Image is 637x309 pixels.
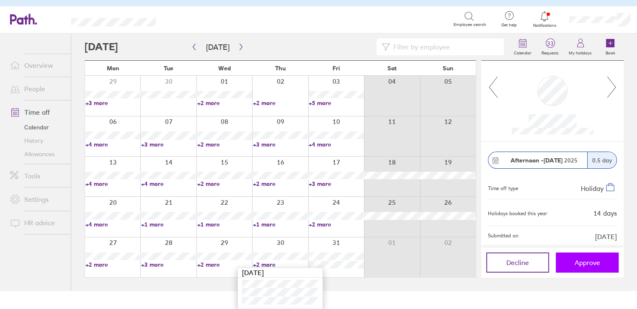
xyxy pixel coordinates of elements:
a: +1 more [197,221,252,228]
a: +2 more [253,180,308,188]
span: Sun [442,65,453,72]
a: My holidays [564,33,597,60]
div: 14 days [593,209,617,217]
span: [DATE] [595,233,617,240]
span: Decline [506,259,529,266]
a: Calendar [509,33,536,60]
a: +4 more [309,141,364,148]
a: Notifications [531,10,558,28]
a: +2 more [197,261,252,268]
button: Decline [486,252,549,273]
a: Time off [3,104,71,121]
a: +5 more [309,99,364,107]
label: My holidays [564,48,597,56]
span: 33 [536,40,564,47]
button: Approve [556,252,619,273]
div: Search [178,15,200,23]
span: 2025 [511,157,578,164]
div: Holidays booked this year [488,211,547,216]
a: +3 more [85,99,140,107]
span: Wed [218,65,231,72]
a: 33Requests [536,33,564,60]
span: Notifications [531,23,558,28]
a: +2 more [197,180,252,188]
a: +4 more [85,141,140,148]
strong: [DATE] [544,157,562,164]
a: Tools [3,167,71,184]
label: Requests [536,48,564,56]
a: +2 more [253,261,308,268]
span: Fri [333,65,340,72]
a: History [3,134,71,147]
button: [DATE] [199,40,236,54]
a: +3 more [309,180,364,188]
span: Employee search [454,22,486,27]
a: +2 more [253,99,308,107]
div: Time off type [488,182,518,192]
span: Mon [107,65,119,72]
a: +2 more [197,141,252,148]
span: Get help [495,23,523,28]
a: Book [597,33,624,60]
a: +2 more [197,99,252,107]
span: Holiday [581,184,603,193]
a: +2 more [309,221,364,228]
a: +3 more [253,141,308,148]
a: Overview [3,57,71,74]
a: People [3,80,71,97]
span: Sat [387,65,397,72]
strong: Afternoon - [511,157,544,164]
span: Approve [575,259,600,266]
span: Submitted on [488,233,518,240]
a: +4 more [85,221,140,228]
a: +4 more [141,180,196,188]
a: Settings [3,191,71,208]
label: Book [601,48,620,56]
div: 0.5 day [587,152,616,168]
span: Tue [164,65,173,72]
a: +3 more [141,141,196,148]
span: Thu [275,65,286,72]
a: +3 more [141,261,196,268]
input: Filter by employee [390,39,499,55]
a: HR advice [3,214,71,231]
a: +4 more [85,180,140,188]
label: Calendar [509,48,536,56]
a: Allowances [3,147,71,161]
a: +2 more [85,261,140,268]
a: Calendar [3,121,71,134]
div: [DATE] [238,268,322,278]
a: +1 more [253,221,308,228]
a: +1 more [141,221,196,228]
